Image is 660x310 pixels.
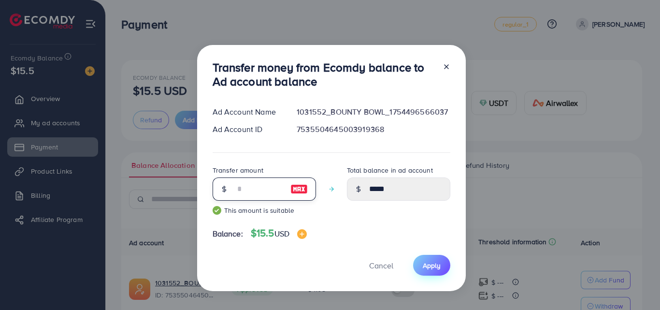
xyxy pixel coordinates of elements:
[289,124,458,135] div: 7535504645003919368
[205,106,289,118] div: Ad Account Name
[369,260,393,271] span: Cancel
[205,124,289,135] div: Ad Account ID
[347,165,433,175] label: Total balance in ad account
[213,206,316,215] small: This amount is suitable
[213,165,263,175] label: Transfer amount
[289,106,458,118] div: 1031552_BOUNTY BOWL_1754496566037
[297,229,307,239] img: image
[213,60,435,89] h3: Transfer money from Ecomdy balance to Ad account balance
[619,266,653,303] iframe: Chat
[423,261,441,270] span: Apply
[413,255,450,276] button: Apply
[274,228,289,239] span: USD
[213,206,221,215] img: guide
[251,227,307,239] h4: $15.5
[213,228,243,239] span: Balance:
[357,255,405,276] button: Cancel
[290,183,308,195] img: image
